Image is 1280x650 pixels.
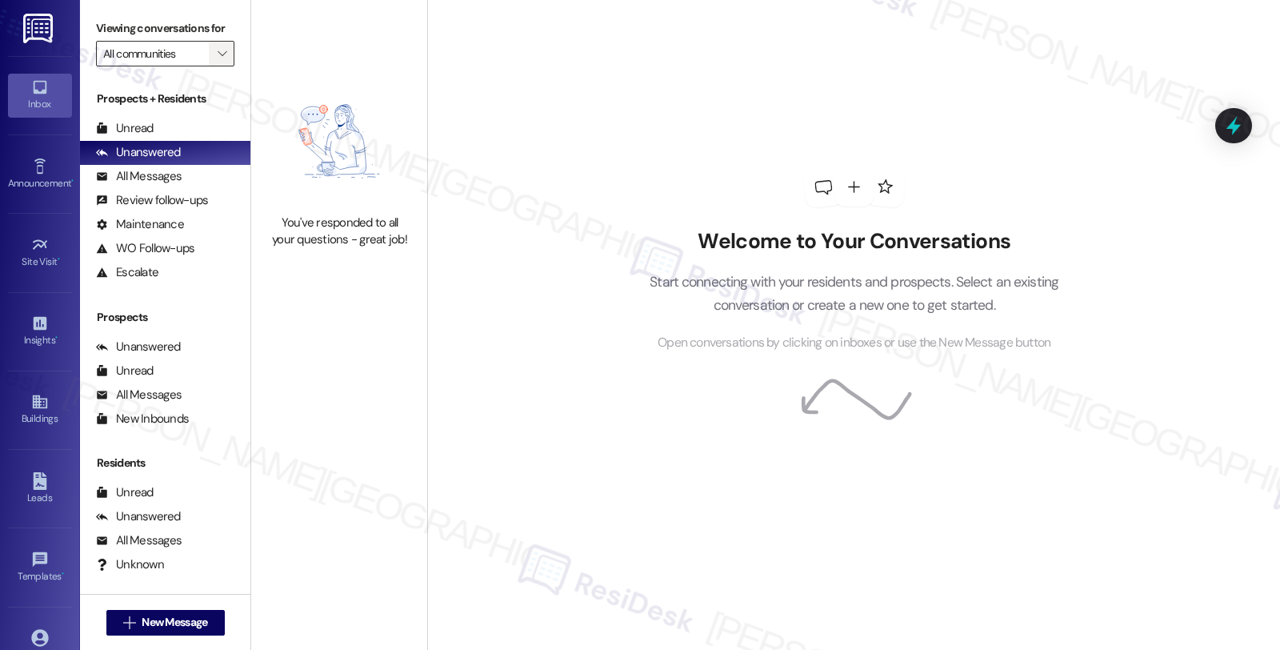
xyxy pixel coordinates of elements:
[103,41,209,66] input: All communities
[80,309,250,326] div: Prospects
[96,339,181,355] div: Unanswered
[269,215,410,249] div: You've responded to all your questions - great job!
[8,546,72,589] a: Templates •
[23,14,56,43] img: ResiDesk Logo
[96,532,182,549] div: All Messages
[626,271,1083,316] p: Start connecting with your residents and prospects. Select an existing conversation or create a n...
[96,240,194,257] div: WO Follow-ups
[106,610,225,636] button: New Message
[626,229,1083,255] h2: Welcome to Your Conversations
[8,467,72,511] a: Leads
[71,175,74,187] span: •
[142,614,207,631] span: New Message
[96,120,154,137] div: Unread
[8,231,72,275] a: Site Visit •
[80,90,250,107] div: Prospects + Residents
[218,47,226,60] i: 
[658,333,1050,353] span: Open conversations by clicking on inboxes or use the New Message button
[80,455,250,471] div: Residents
[96,411,189,427] div: New Inbounds
[8,74,72,117] a: Inbox
[96,363,154,379] div: Unread
[96,484,154,501] div: Unread
[96,508,181,525] div: Unanswered
[8,388,72,431] a: Buildings
[96,264,158,281] div: Escalate
[8,310,72,353] a: Insights •
[96,16,234,41] label: Viewing conversations for
[96,216,184,233] div: Maintenance
[96,556,164,573] div: Unknown
[55,332,58,343] span: •
[96,144,181,161] div: Unanswered
[96,387,182,403] div: All Messages
[269,76,410,206] img: empty-state
[58,254,60,265] span: •
[62,568,64,580] span: •
[96,192,208,209] div: Review follow-ups
[96,168,182,185] div: All Messages
[123,616,135,629] i: 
